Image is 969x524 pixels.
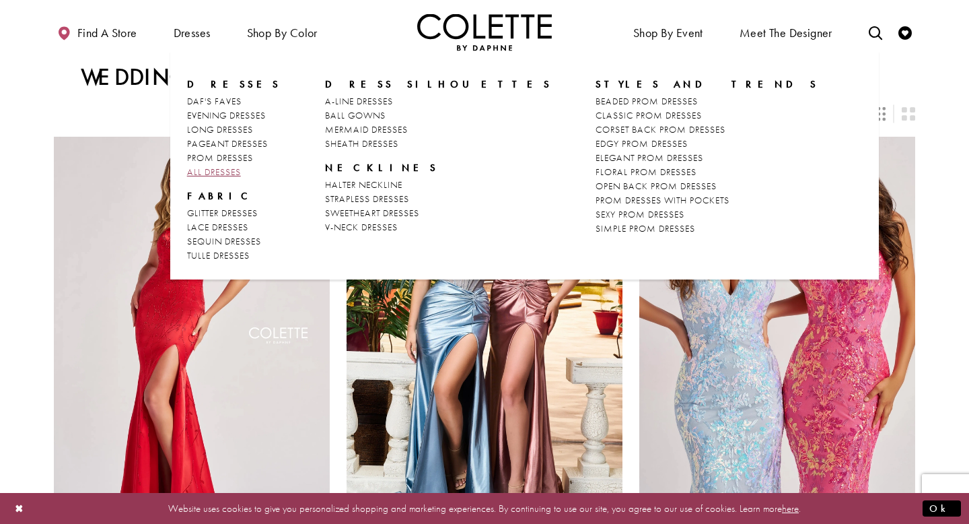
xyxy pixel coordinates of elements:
span: DRESS SILHOUETTES [325,77,552,91]
span: Shop by color [244,13,321,51]
a: TULLE DRESSES [187,249,281,263]
a: EVENING DRESSES [187,108,281,123]
a: SHEATH DRESSES [325,137,552,151]
a: CORSET BACK PROM DRESSES [596,123,818,137]
span: EVENING DRESSES [187,109,266,121]
span: Dresses [170,13,214,51]
span: SEXY PROM DRESSES [596,208,684,220]
a: here [782,501,799,515]
span: LONG DRESSES [187,123,253,135]
span: Dresses [174,26,211,40]
a: LONG DRESSES [187,123,281,137]
span: PROM DRESSES WITH POCKETS [596,194,729,206]
span: MERMAID DRESSES [325,123,408,135]
span: EDGY PROM DRESSES [596,137,688,150]
a: ALL DRESSES [187,165,281,179]
a: MERMAID DRESSES [325,123,552,137]
span: A-LINE DRESSES [325,95,393,107]
span: CLASSIC PROM DRESSES [596,109,702,121]
a: DAF'S FAVES [187,94,281,108]
span: STRAPLESS DRESSES [325,193,409,205]
h1: Wedding Guest Dresses [81,64,446,91]
span: GLITTER DRESSES [187,207,258,219]
span: STYLES AND TRENDS [596,77,818,91]
span: FABRIC [187,189,281,203]
span: Shop by color [247,26,318,40]
button: Submit Dialog [923,500,961,517]
a: SEXY PROM DRESSES [596,207,818,222]
a: PAGEANT DRESSES [187,137,281,151]
span: Shop By Event [630,13,707,51]
span: Dresses [187,77,281,91]
a: ELEGANT PROM DRESSES [596,151,818,165]
span: V-NECK DRESSES [325,221,398,233]
a: LACE DRESSES [187,220,281,234]
span: BEADED PROM DRESSES [596,95,698,107]
button: Close Dialog [8,496,31,520]
span: HALTER NECKLINE [325,178,402,191]
span: PROM DRESSES [187,152,253,164]
a: GLITTER DRESSES [187,206,281,220]
span: OPEN BACK PROM DRESSES [596,180,717,192]
span: CORSET BACK PROM DRESSES [596,123,725,135]
span: ELEGANT PROM DRESSES [596,152,703,164]
a: FLORAL PROM DRESSES [596,165,818,179]
span: BALL GOWNS [325,109,386,121]
a: Visit Home Page [417,13,552,51]
a: Find a store [54,13,140,51]
span: PAGEANT DRESSES [187,137,268,150]
a: Toggle search [865,13,886,51]
span: LACE DRESSES [187,221,248,233]
a: EDGY PROM DRESSES [596,137,818,151]
span: DAF'S FAVES [187,95,242,107]
a: Check Wishlist [895,13,915,51]
a: V-NECK DRESSES [325,220,552,234]
a: A-LINE DRESSES [325,94,552,108]
span: Meet the designer [740,26,832,40]
span: NECKLINES [325,161,438,174]
span: SIMPLE PROM DRESSES [596,222,695,234]
span: ALL DRESSES [187,166,241,178]
span: NECKLINES [325,161,552,174]
div: Layout Controls [46,99,923,129]
span: FABRIC [187,189,254,203]
span: Switch layout to 2 columns [902,107,915,121]
a: PROM DRESSES [187,151,281,165]
a: CLASSIC PROM DRESSES [596,108,818,123]
a: HALTER NECKLINE [325,178,552,192]
a: PROM DRESSES WITH POCKETS [596,193,818,207]
span: SEQUIN DRESSES [187,235,261,247]
span: FLORAL PROM DRESSES [596,166,696,178]
span: SHEATH DRESSES [325,137,398,150]
a: SEQUIN DRESSES [187,234,281,249]
a: BALL GOWNS [325,108,552,123]
a: STRAPLESS DRESSES [325,192,552,206]
a: SIMPLE PROM DRESSES [596,222,818,236]
span: SWEETHEART DRESSES [325,207,419,219]
a: BEADED PROM DRESSES [596,94,818,108]
a: OPEN BACK PROM DRESSES [596,179,818,193]
span: TULLE DRESSES [187,249,250,261]
span: Shop By Event [633,26,703,40]
a: SWEETHEART DRESSES [325,206,552,220]
p: Website uses cookies to give you personalized shopping and marketing experiences. By continuing t... [97,499,872,517]
span: Switch layout to 3 columns [872,107,886,121]
span: Find a store [77,26,137,40]
a: Meet the designer [736,13,836,51]
img: Colette by Daphne [417,13,552,51]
